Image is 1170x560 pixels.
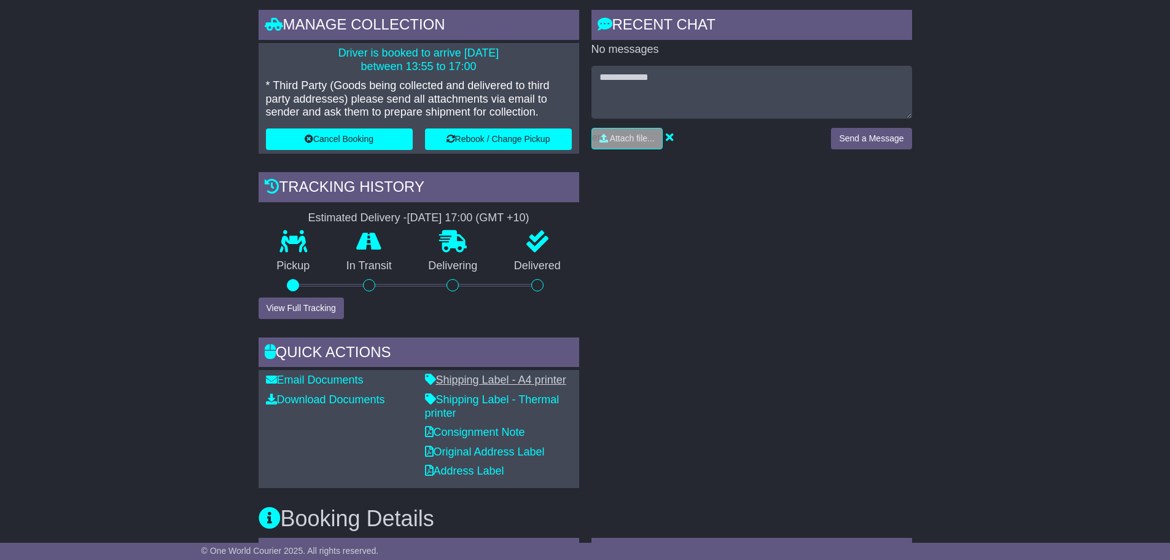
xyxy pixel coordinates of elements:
p: Delivering [410,259,496,273]
a: Email Documents [266,374,364,386]
div: RECENT CHAT [591,10,912,43]
a: Shipping Label - A4 printer [425,374,566,386]
a: Address Label [425,465,504,477]
a: Consignment Note [425,426,525,438]
p: Driver is booked to arrive [DATE] between 13:55 to 17:00 [266,47,572,73]
button: Rebook / Change Pickup [425,128,572,150]
button: Send a Message [831,128,911,149]
p: In Transit [328,259,410,273]
p: Delivered [496,259,579,273]
p: Pickup [259,259,329,273]
div: [DATE] 17:00 (GMT +10) [407,211,529,225]
p: No messages [591,43,912,57]
div: Quick Actions [259,337,579,371]
div: Tracking history [259,172,579,205]
div: Estimated Delivery - [259,211,579,225]
h3: Booking Details [259,507,912,531]
span: © One World Courier 2025. All rights reserved. [201,546,379,556]
div: Manage collection [259,10,579,43]
p: * Third Party (Goods being collected and delivered to third party addresses) please send all atta... [266,79,572,119]
a: Shipping Label - Thermal printer [425,393,560,419]
button: View Full Tracking [259,298,344,319]
a: Original Address Label [425,446,545,458]
button: Cancel Booking [266,128,413,150]
a: Download Documents [266,393,385,406]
